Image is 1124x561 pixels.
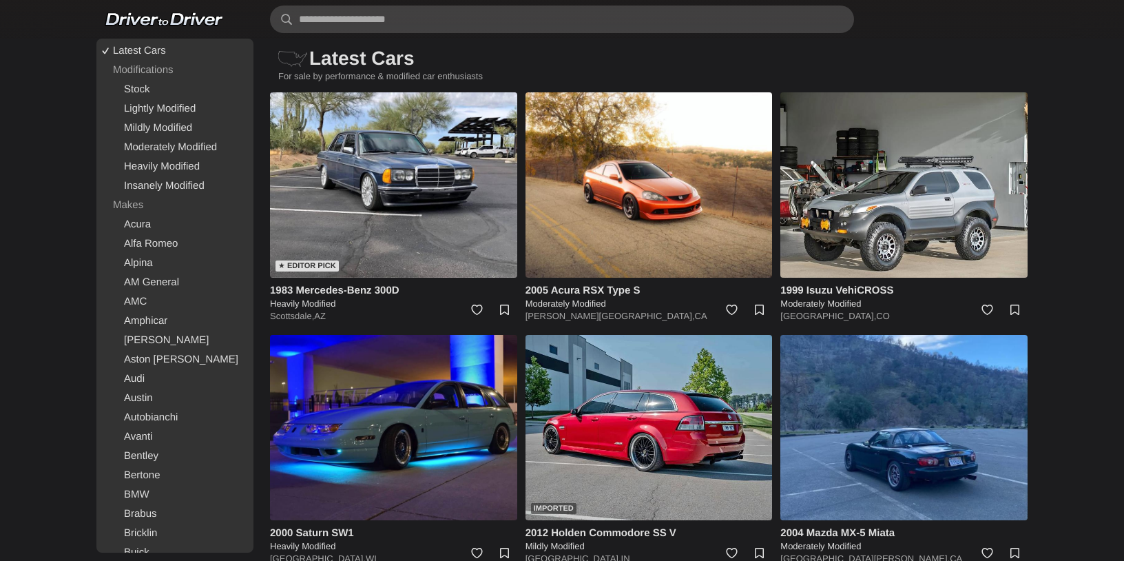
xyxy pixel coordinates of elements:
[780,283,1028,310] a: 1999 Isuzu VehiCROSS Moderately Modified
[99,466,251,485] a: Bertone
[99,292,251,312] a: AMC
[525,283,773,298] h4: 2005 Acura RSX Type S
[780,540,1028,553] h5: Moderately Modified
[99,61,251,80] div: Modifications
[99,524,251,543] a: Bricklin
[876,311,890,321] a: CO
[270,311,314,321] a: Scottsdale,
[99,99,251,119] a: Lightly Modified
[525,526,773,553] a: 2012 Holden Commodore SS V Mildly Modified
[270,92,517,278] img: 1983 Mercedes-Benz 300D for sale
[270,526,517,553] a: 2000 Saturn SW1 Heavily Modified
[270,283,517,298] h4: 1983 Mercedes-Benz 300D
[695,311,707,321] a: CA
[99,485,251,504] a: BMW
[278,51,307,67] img: scanner-usa-js.svg
[525,92,773,278] img: 2005 Acura RSX Type S for sale
[99,331,251,350] a: [PERSON_NAME]
[780,283,1028,298] h4: 1999 Isuzu VehiCROSS
[99,350,251,369] a: Aston [PERSON_NAME]
[99,254,251,273] a: Alpina
[99,312,251,331] a: Amphicar
[525,335,773,520] a: Imported
[525,335,773,520] img: 2012 Holden Commodore SS V for sale
[99,427,251,447] a: Avanti
[99,176,251,196] a: Insanely Modified
[525,526,773,540] h4: 2012 Holden Commodore SS V
[270,335,517,520] img: 2000 Saturn SW1 for sale
[270,298,517,310] h5: Heavily Modified
[270,526,517,540] h4: 2000 Saturn SW1
[525,311,695,321] a: [PERSON_NAME][GEOGRAPHIC_DATA],
[99,234,251,254] a: Alfa Romeo
[780,335,1028,520] img: 2004 Mazda MX-5 Miata for sale
[275,261,339,272] div: ★ Editor Pick
[99,41,251,61] a: Latest Cars
[780,92,1028,278] img: 1999 Isuzu VehiCROSS for sale
[531,503,576,514] div: Imported
[525,298,773,310] h5: Moderately Modified
[780,526,1028,553] a: 2004 Mazda MX-5 Miata Moderately Modified
[99,80,251,99] a: Stock
[270,283,517,310] a: 1983 Mercedes-Benz 300D Heavily Modified
[270,39,1014,79] h1: Latest Cars
[525,283,773,310] a: 2005 Acura RSX Type S Moderately Modified
[99,138,251,157] a: Moderately Modified
[99,119,251,138] a: Mildly Modified
[99,273,251,292] a: AM General
[99,196,251,215] div: Makes
[270,70,1028,92] p: For sale by performance & modified car enthusiasts
[525,540,773,553] h5: Mildly Modified
[270,92,517,278] a: ★ Editor Pick
[780,526,1028,540] h4: 2004 Mazda MX-5 Miata
[99,215,251,234] a: Acura
[780,298,1028,310] h5: Moderately Modified
[99,504,251,524] a: Brabus
[780,311,876,321] a: [GEOGRAPHIC_DATA],
[314,311,326,321] a: AZ
[99,157,251,176] a: Heavily Modified
[99,389,251,408] a: Austin
[99,447,251,466] a: Bentley
[99,408,251,427] a: Autobianchi
[99,369,251,389] a: Audi
[270,540,517,553] h5: Heavily Modified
